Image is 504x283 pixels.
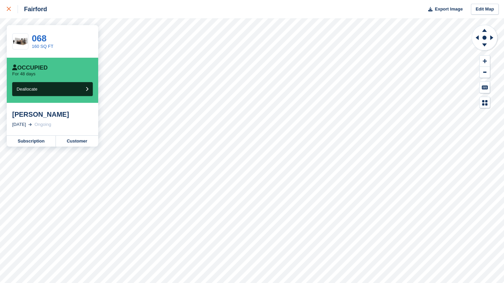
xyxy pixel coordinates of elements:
[7,136,56,147] a: Subscription
[12,82,93,96] button: Deallocate
[480,56,490,67] button: Zoom In
[12,71,36,77] p: For 48 days
[12,64,48,71] div: Occupied
[471,4,499,15] a: Edit Map
[435,6,462,13] span: Export Image
[35,121,51,128] div: Ongoing
[480,97,490,108] button: Map Legend
[56,136,98,147] a: Customer
[424,4,463,15] button: Export Image
[480,67,490,78] button: Zoom Out
[12,121,26,128] div: [DATE]
[13,36,28,48] img: 150-sqft-unit.jpg
[32,33,46,43] a: 068
[480,82,490,93] button: Keyboard Shortcuts
[32,44,53,49] a: 160 SQ FT
[18,5,47,13] div: Fairford
[12,110,93,118] div: [PERSON_NAME]
[17,87,37,92] span: Deallocate
[28,123,32,126] img: arrow-right-light-icn-cde0832a797a2874e46488d9cf13f60e5c3a73dbe684e267c42b8395dfbc2abf.svg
